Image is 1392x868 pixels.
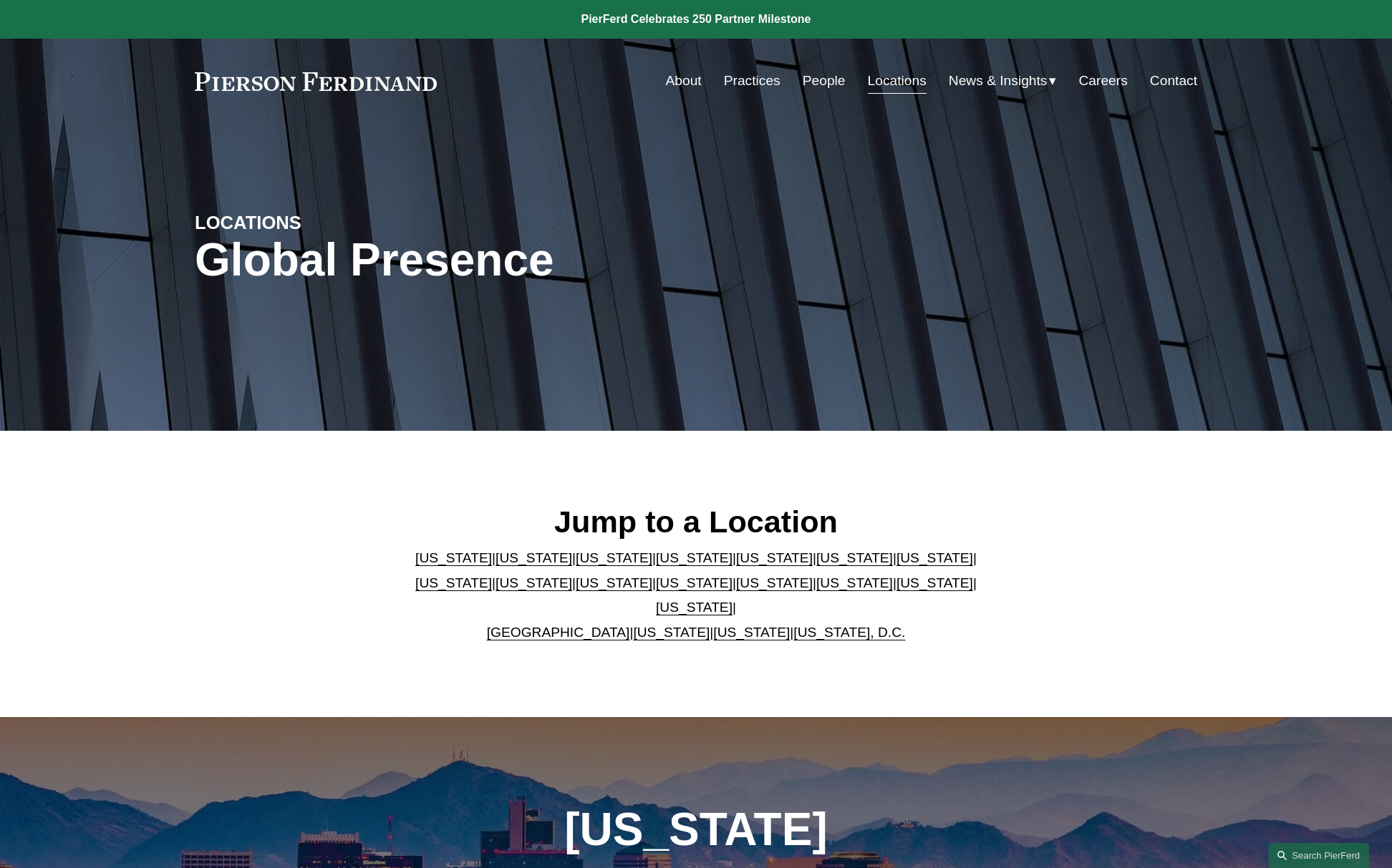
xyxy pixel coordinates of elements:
[949,67,1057,94] a: folder dropdown
[666,67,702,94] a: About
[656,575,733,590] a: [US_STATE]
[195,234,863,286] h1: Global Presence
[415,550,492,565] a: [US_STATE]
[195,211,445,234] h4: LOCATIONS
[1269,843,1369,868] a: Search this site
[415,575,492,590] a: [US_STATE]
[724,67,780,94] a: Practices
[949,69,1048,94] span: News & Insights
[576,575,652,590] a: [US_STATE]
[404,546,989,645] p: | | | | | | | | | | | | | | | | | |
[803,67,846,94] a: People
[713,625,790,640] a: [US_STATE]
[736,575,813,590] a: [US_STATE]
[487,804,904,856] h1: [US_STATE]
[1079,67,1128,94] a: Careers
[868,67,927,94] a: Locations
[496,575,572,590] a: [US_STATE]
[576,550,652,565] a: [US_STATE]
[404,503,989,540] h2: Jump to a Location
[896,550,973,565] a: [US_STATE]
[496,550,572,565] a: [US_STATE]
[633,625,710,640] a: [US_STATE]
[487,625,630,640] a: [GEOGRAPHIC_DATA]
[1150,67,1197,94] a: Contact
[736,550,813,565] a: [US_STATE]
[816,575,893,590] a: [US_STATE]
[656,600,733,615] a: [US_STATE]
[656,550,733,565] a: [US_STATE]
[896,575,973,590] a: [US_STATE]
[816,550,893,565] a: [US_STATE]
[793,625,905,640] a: [US_STATE], D.C.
